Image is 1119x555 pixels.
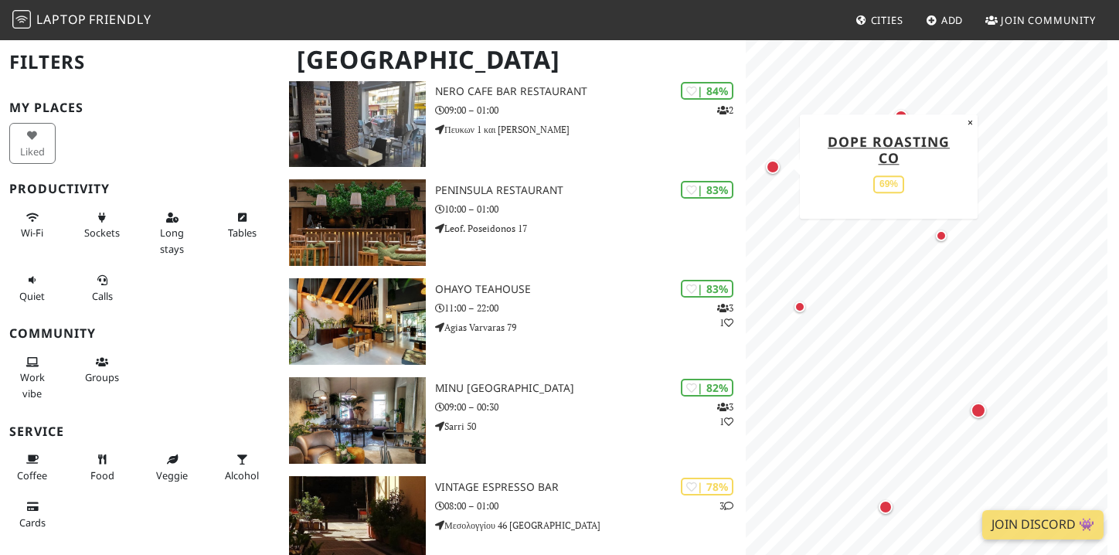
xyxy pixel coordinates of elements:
span: Laptop [36,11,87,28]
a: Join Discord 👾 [982,510,1104,540]
h3: MINU [GEOGRAPHIC_DATA] [435,382,746,395]
a: Ohayo Teahouse | 83% 31 Ohayo Teahouse 11:00 – 22:00 Agias Varvaras 79 [280,278,746,365]
p: 10:00 – 01:00 [435,202,746,216]
button: Close popup [963,114,978,131]
a: Dope Roasting Co [828,132,950,167]
button: Sockets [80,205,126,246]
button: Wi-Fi [9,205,56,246]
a: Add [920,6,970,34]
a: Join Community [979,6,1102,34]
span: People working [20,370,45,400]
p: Agias Varvaras 79 [435,320,746,335]
h3: My Places [9,100,270,115]
p: 3 [719,499,733,513]
p: 2 [717,103,733,117]
p: Μεσολογγίου 46 [GEOGRAPHIC_DATA] [435,518,746,533]
img: Ohayo Teahouse [289,278,426,365]
span: Work-friendly tables [228,226,257,240]
h3: Service [9,424,270,439]
p: Sarri 50 [435,419,746,434]
h3: Peninsula Restaurant [435,184,746,197]
button: Work vibe [9,349,56,406]
div: | 83% [681,181,733,199]
button: Long stays [149,205,196,261]
div: 69% [873,175,904,193]
button: Coffee [9,447,56,488]
button: Calls [80,267,126,308]
h3: Vintage Espresso Bar [435,481,746,494]
span: Cities [871,13,903,27]
h3: Community [9,326,270,341]
img: MINU ATHENS [289,377,426,464]
span: Quiet [19,289,45,303]
a: Peninsula Restaurant | 83% Peninsula Restaurant 10:00 – 01:00 Leof. Poseidonos 17 [280,179,746,266]
a: Cities [849,6,910,34]
span: Group tables [85,370,119,384]
button: Veggie [149,447,196,488]
span: Power sockets [84,226,120,240]
span: Coffee [17,468,47,482]
div: Map marker [968,400,989,421]
div: Map marker [763,157,783,177]
div: | 78% [681,478,733,495]
p: 3 1 [717,301,733,330]
button: Alcohol [219,447,266,488]
h2: Filters [9,39,270,86]
div: | 83% [681,280,733,298]
h3: Productivity [9,182,270,196]
p: Leof. Poseidonos 17 [435,221,746,236]
div: Map marker [891,107,911,127]
div: Map marker [876,497,896,517]
span: Food [90,468,114,482]
p: 08:00 – 01:00 [435,499,746,513]
span: Add [941,13,964,27]
img: Nero Cafe Bar Restaurant [289,80,426,167]
h1: [GEOGRAPHIC_DATA] [284,39,743,81]
span: Video/audio calls [92,289,113,303]
p: 3 1 [717,400,733,429]
a: MINU ATHENS | 82% 31 MINU [GEOGRAPHIC_DATA] 09:00 – 00:30 Sarri 50 [280,377,746,464]
a: LaptopFriendly LaptopFriendly [12,7,151,34]
span: Stable Wi-Fi [21,226,43,240]
button: Cards [9,494,56,535]
button: Quiet [9,267,56,308]
div: Map marker [791,298,809,316]
span: Long stays [160,226,184,255]
span: Friendly [89,11,151,28]
p: Πευκων 1 και [PERSON_NAME] [435,122,746,137]
a: Nero Cafe Bar Restaurant | 84% 2 Nero Cafe Bar Restaurant 09:00 – 01:00 Πευκων 1 και [PERSON_NAME] [280,80,746,167]
button: Groups [80,349,126,390]
button: Food [80,447,126,488]
span: Join Community [1001,13,1096,27]
span: Alcohol [225,468,259,482]
h3: Ohayo Teahouse [435,283,746,296]
p: 11:00 – 22:00 [435,301,746,315]
p: 09:00 – 01:00 [435,103,746,117]
div: Map marker [932,226,951,245]
span: Credit cards [19,516,46,529]
div: | 82% [681,379,733,397]
img: LaptopFriendly [12,10,31,29]
img: Peninsula Restaurant [289,179,426,266]
span: Veggie [156,468,188,482]
p: 09:00 – 00:30 [435,400,746,414]
button: Tables [219,205,266,246]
